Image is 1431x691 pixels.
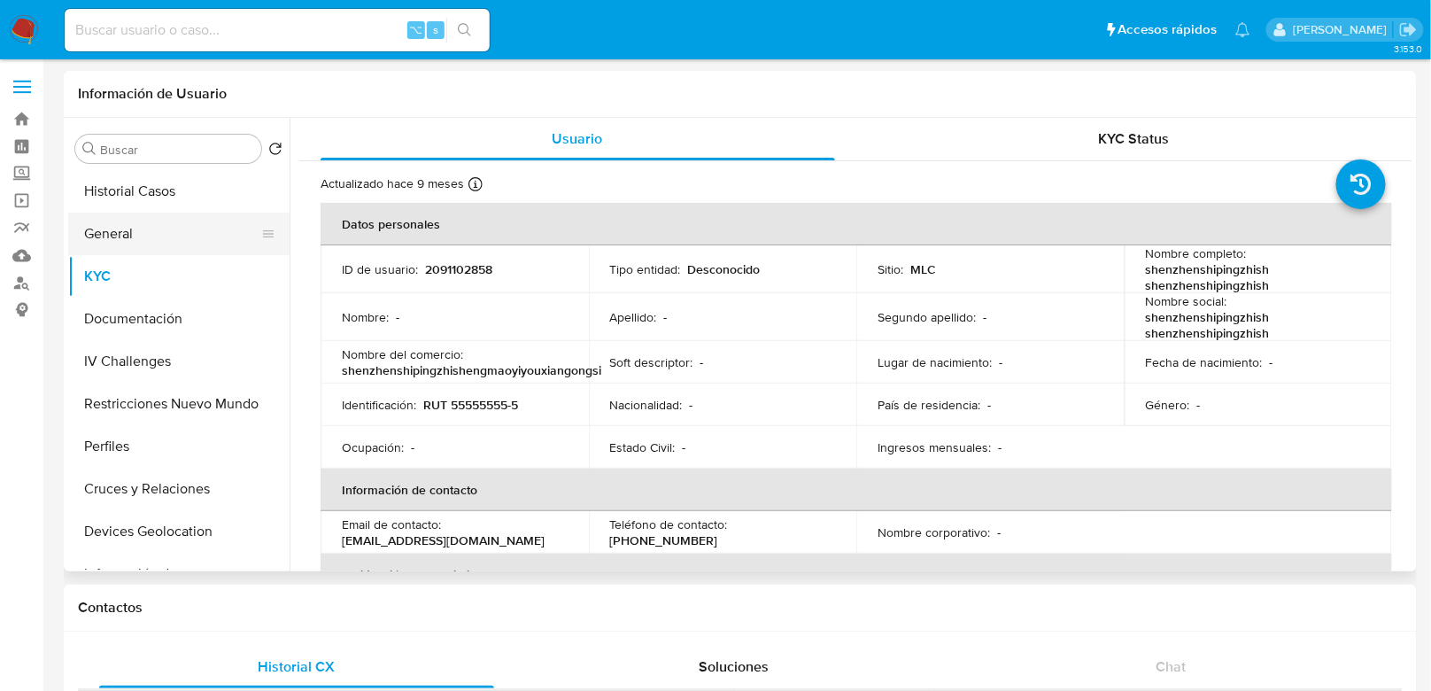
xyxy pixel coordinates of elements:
p: - [700,354,704,370]
p: Nombre : [342,309,389,325]
p: - [998,439,1002,455]
p: - [683,439,686,455]
a: Notificaciones [1235,22,1250,37]
input: Buscar usuario o caso... [65,19,490,42]
span: KYC Status [1099,128,1170,149]
button: Historial Casos [68,170,290,213]
p: Fecha de nacimiento : [1146,354,1263,370]
p: - [997,524,1001,540]
button: Cruces y Relaciones [68,468,290,510]
input: Buscar [100,142,254,158]
p: Actualizado hace 9 meses [321,175,464,192]
p: Ingresos mensuales : [878,439,991,455]
p: Nombre social : [1146,293,1227,309]
p: - [690,397,693,413]
p: shenzhenshipingzhishengmaoyiyouxiangongsi [342,362,601,378]
button: Volver al orden por defecto [268,142,282,161]
span: Usuario [553,128,603,149]
button: General [68,213,275,255]
p: MLC [910,261,936,277]
th: Verificación y cumplimiento [321,554,1392,596]
p: Estado Civil : [610,439,676,455]
p: - [1197,397,1201,413]
span: Chat [1156,656,1186,677]
button: search-icon [446,18,483,43]
h1: Información de Usuario [78,85,227,103]
p: shenzhenshipingzhish shenzhenshipingzhish [1146,309,1365,341]
p: Nacionalidad : [610,397,683,413]
p: - [664,309,668,325]
p: País de residencia : [878,397,980,413]
a: Salir [1399,20,1418,39]
button: Perfiles [68,425,290,468]
p: Desconocido [688,261,761,277]
p: Sitio : [878,261,903,277]
p: mariana.bardanca@mercadolibre.com [1293,21,1393,38]
h1: Contactos [78,599,1403,617]
span: Accesos rápidos [1118,20,1218,39]
p: Lugar de nacimiento : [878,354,992,370]
p: Nombre corporativo : [878,524,990,540]
button: Buscar [82,142,97,156]
button: IV Challenges [68,340,290,383]
p: Ocupación : [342,439,404,455]
p: Email de contacto : [342,516,441,532]
p: - [1270,354,1273,370]
p: Apellido : [610,309,657,325]
p: 2091102858 [425,261,492,277]
button: Restricciones Nuevo Mundo [68,383,290,425]
th: Información de contacto [321,469,1392,511]
p: - [987,397,991,413]
button: Documentación [68,298,290,340]
p: - [396,309,399,325]
p: shenzhenshipingzhish shenzhenshipingzhish [1146,261,1365,293]
p: [PHONE_NUMBER] [610,532,718,548]
span: Soluciones [699,656,769,677]
p: Segundo apellido : [878,309,976,325]
p: Tipo entidad : [610,261,681,277]
p: - [983,309,986,325]
span: Historial CX [258,656,335,677]
button: KYC [68,255,290,298]
p: RUT 55555555-5 [423,397,518,413]
button: Información de accesos [68,553,290,595]
p: Soft descriptor : [610,354,693,370]
button: Devices Geolocation [68,510,290,553]
p: Teléfono de contacto : [610,516,728,532]
span: s [433,21,438,38]
p: Identificación : [342,397,416,413]
p: - [999,354,1002,370]
p: - [411,439,414,455]
th: Datos personales [321,203,1392,245]
span: ⌥ [409,21,422,38]
p: Género : [1146,397,1190,413]
p: ID de usuario : [342,261,418,277]
p: Nombre del comercio : [342,346,463,362]
p: Nombre completo : [1146,245,1247,261]
p: [EMAIL_ADDRESS][DOMAIN_NAME] [342,532,545,548]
